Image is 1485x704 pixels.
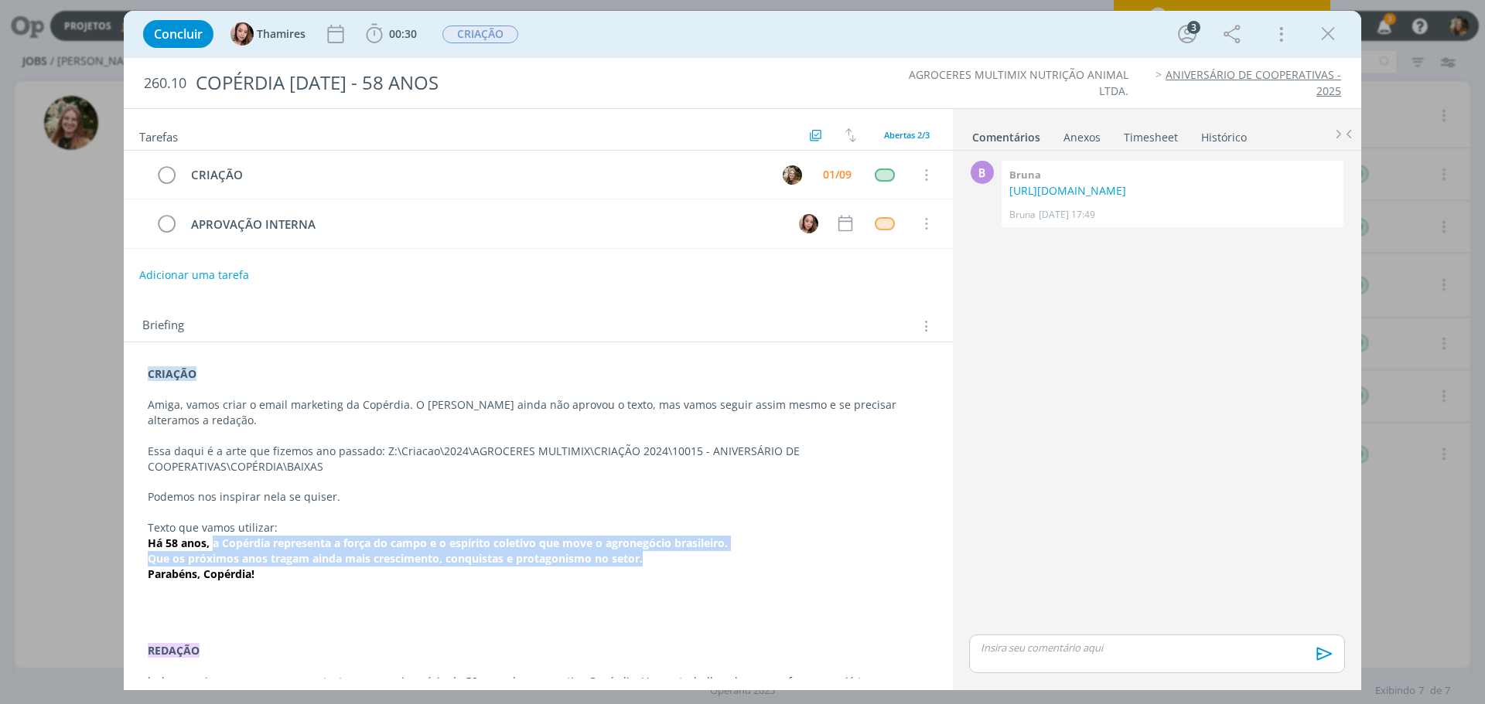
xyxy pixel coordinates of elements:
button: CRIAÇÃO [442,25,519,44]
div: 01/09 [823,169,852,180]
strong: Há 58 anos, a Copérdia representa a força do campo e o espírito coletivo que move o agronegócio b... [148,536,728,550]
p: Amiga, vamos criar o email marketing da Copérdia. O [PERSON_NAME] ainda não aprovou o texto, mas ... [148,397,929,428]
span: CRIAÇÃO [442,26,518,43]
img: T [799,214,818,233]
div: dialog [124,11,1361,690]
button: T [797,212,820,235]
span: Tarefas [139,126,178,145]
button: TThamires [230,22,306,46]
div: B [971,161,994,184]
div: Anexos [1063,130,1101,145]
a: Comentários [971,123,1041,145]
span: Concluir [154,28,203,40]
span: 260.10 [144,75,186,92]
b: Bruna [1009,168,1041,182]
img: L [783,165,802,185]
a: Timesheet [1123,123,1179,145]
div: APROVAÇÃO INTERNA [184,215,784,234]
a: [URL][DOMAIN_NAME] [1009,183,1126,198]
img: T [230,22,254,46]
strong: Parabéns, Copérdia! [148,566,254,581]
p: Essa daqui é a arte que fizemos ano passado: Z:\Criacao\2024\AGROCERES MULTIMIX\CRIAÇÃO 2024\1001... [148,444,929,474]
button: 3 [1175,22,1200,46]
p: Texto que vamos utilizar: [148,520,929,536]
a: ANIVERSÁRIO DE COOPERATIVAS - 2025 [1166,67,1341,97]
button: Adicionar uma tarefa [138,261,250,289]
img: arrow-down-up.svg [845,128,856,142]
span: 00:30 [389,26,417,41]
div: CRIAÇÃO [184,165,768,185]
strong: Que os próximos anos tragam ainda mais crescimento, conquistas e protagonismo no setor. [148,551,643,566]
span: Briefing [142,316,184,336]
div: COPÉRDIA [DATE] - 58 ANOS [189,64,836,102]
span: Abertas 2/3 [884,129,930,141]
p: Bruna [1009,208,1036,222]
p: Podemos nos inspirar nela se quiser. [148,489,929,505]
span: Thamires [257,29,306,39]
div: 3 [1187,21,1200,34]
span: [DATE] 17:49 [1039,208,1095,222]
strong: REDAÇÃO [148,643,200,658]
button: Concluir [143,20,213,48]
button: L [780,163,804,186]
a: AGROCERES MULTIMIX NUTRIÇÃO ANIMAL LTDA. [909,67,1128,97]
a: Histórico [1200,123,1248,145]
button: 00:30 [362,22,421,46]
strong: CRIAÇÃO [148,366,196,381]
